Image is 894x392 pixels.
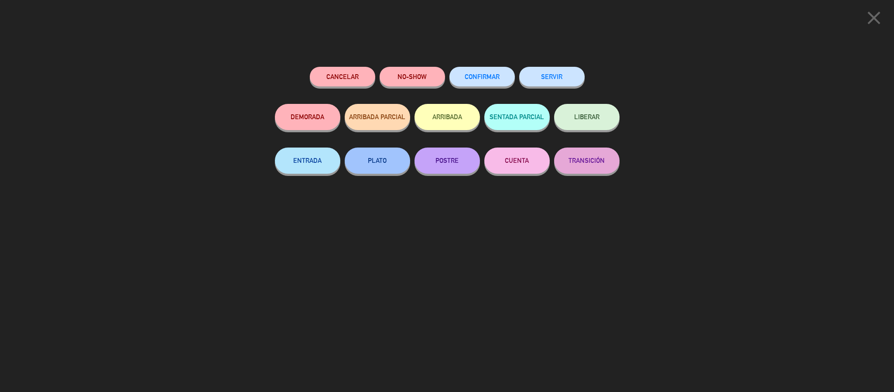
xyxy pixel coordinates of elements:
button: TRANSICIÓN [554,148,620,174]
button: DEMORADA [275,104,340,130]
button: LIBERAR [554,104,620,130]
i: close [863,7,885,29]
button: Cancelar [310,67,375,86]
button: CONFIRMAR [449,67,515,86]
span: LIBERAR [574,113,599,120]
button: SENTADA PARCIAL [484,104,550,130]
button: POSTRE [414,148,480,174]
button: NO-SHOW [380,67,445,86]
span: ARRIBADA PARCIAL [349,113,405,120]
button: ARRIBADA [414,104,480,130]
button: PLATO [345,148,410,174]
button: ENTRADA [275,148,340,174]
button: ARRIBADA PARCIAL [345,104,410,130]
button: CUENTA [484,148,550,174]
span: CONFIRMAR [465,73,500,80]
button: SERVIR [519,67,585,86]
button: close [860,7,887,32]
